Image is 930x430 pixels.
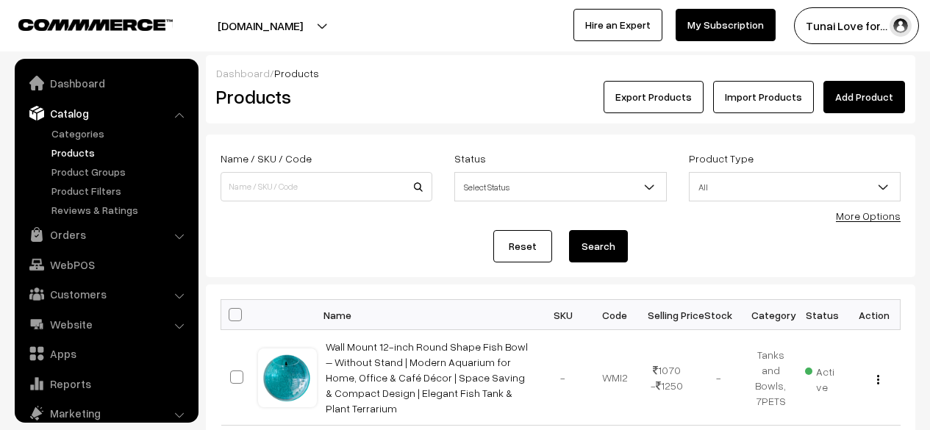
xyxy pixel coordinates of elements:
[221,172,432,201] input: Name / SKU / Code
[641,300,693,330] th: Selling Price
[18,251,193,278] a: WebPOS
[48,145,193,160] a: Products
[693,300,745,330] th: Stock
[166,7,354,44] button: [DOMAIN_NAME]
[326,340,528,415] a: Wall Mount 12-inch Round Shape Fish Bowl – Without Stand | Modern Aquarium for Home, Office & Caf...
[18,221,193,248] a: Orders
[216,85,431,108] h2: Products
[569,230,628,262] button: Search
[745,300,797,330] th: Category
[18,100,193,126] a: Catalog
[713,81,814,113] a: Import Products
[18,370,193,397] a: Reports
[877,375,879,384] img: Menu
[689,151,754,166] label: Product Type
[216,65,905,81] div: /
[794,7,919,44] button: Tunai Love for…
[454,151,486,166] label: Status
[537,300,590,330] th: SKU
[18,340,193,367] a: Apps
[641,330,693,426] td: 1070 - 1250
[18,281,193,307] a: Customers
[693,330,745,426] td: -
[796,300,848,330] th: Status
[48,126,193,141] a: Categories
[48,183,193,198] a: Product Filters
[274,67,319,79] span: Products
[221,151,312,166] label: Name / SKU / Code
[823,81,905,113] a: Add Product
[48,202,193,218] a: Reviews & Ratings
[890,15,912,37] img: user
[589,330,641,426] td: WMI2
[589,300,641,330] th: Code
[537,330,590,426] td: -
[689,172,901,201] span: All
[690,174,900,200] span: All
[18,70,193,96] a: Dashboard
[836,209,901,222] a: More Options
[216,67,270,79] a: Dashboard
[455,174,665,200] span: Select Status
[18,15,147,32] a: COMMMERCE
[48,164,193,179] a: Product Groups
[676,9,776,41] a: My Subscription
[18,311,193,337] a: Website
[454,172,666,201] span: Select Status
[848,300,901,330] th: Action
[18,400,193,426] a: Marketing
[573,9,662,41] a: Hire an Expert
[493,230,552,262] a: Reset
[805,360,840,395] span: Active
[317,300,537,330] th: Name
[604,81,704,113] button: Export Products
[18,19,173,30] img: COMMMERCE
[745,330,797,426] td: Tanks and Bowls, 7PETS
